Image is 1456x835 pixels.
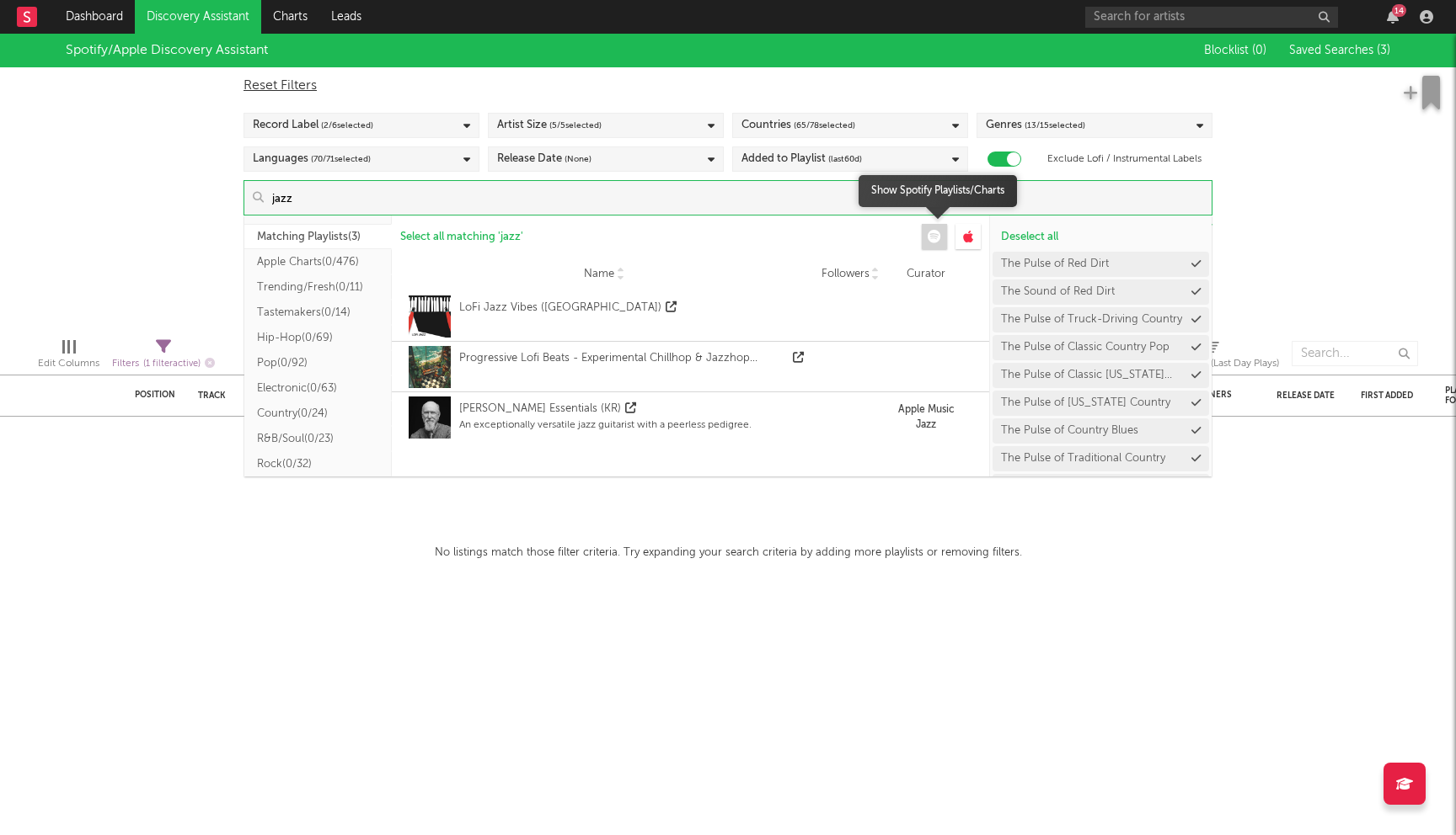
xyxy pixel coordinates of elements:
div: Reset Filters [244,76,1212,96]
span: Followers [822,268,870,281]
span: (None) [565,149,591,169]
a: The Pulse of Classic [US_STATE] Country [1001,370,1184,380]
div: Position [135,390,175,400]
span: ( 2 / 6 selected) [321,115,373,136]
div: Genres [986,115,1085,136]
button: The Pulse of Classic [US_STATE] Country [993,363,1209,388]
button: The Pulse of Country Blues [993,418,1209,444]
span: ( 65 / 78 selected) [794,115,855,136]
input: Search for playlists... [264,181,1212,215]
span: ( 5 / 5 selected) [549,115,602,136]
div: 14 [1392,4,1406,17]
div: Progressive Lofi Beats - Experimental Chillhop & Jazzhop Instrumentals ([GEOGRAPHIC_DATA]) [459,350,789,367]
span: ( 1 filter active) [143,359,201,369]
button: Trending/Fresh(0/11) [244,274,392,300]
div: Release Date [497,149,591,169]
button: The Pulse of Truck-Driving Country [993,307,1209,332]
div: An exceptionally versatile jazz guitarist with a peerless pedigree. [459,417,752,433]
div: Languages [253,149,371,169]
span: Saved Searches [1289,45,1390,56]
input: Search... [1292,341,1418,366]
button: Saved Searches (3) [1284,44,1390,57]
button: The Pulse of [US_STATE] Country [993,391,1209,416]
div: [PERSON_NAME] Essentials (KR) [459,401,621,417]
span: Select all matching ' jazz ' [400,231,523,242]
button: The Pulse of Red Dirt [993,252,1209,277]
div: Added to Playlist [741,149,862,169]
div: Filters [112,354,215,375]
button: The Pulse of Traditional Country [993,446,1209,471]
input: Search for artists [1085,7,1338,28]
button: Deselect all [993,224,1209,249]
div: Artist Size [497,115,602,136]
button: The Pulse of Classic Country Pop [993,335,1209,360]
div: Track [198,391,426,401]
div: No listings match those filter criteria. Try expanding your search criteria by adding more playli... [435,543,1022,563]
span: ( 70 / 71 selected) [311,149,371,169]
div: Record Label [253,115,373,136]
button: 14 [1387,10,1399,24]
span: Blocklist [1204,45,1266,56]
a: The Pulse of Traditional Country [1001,453,1165,464]
div: Edit Columns [38,354,99,374]
div: First Added [1361,391,1420,401]
div: Countries [741,115,855,136]
div: Filters(1 filter active) [112,332,215,381]
button: The Sound of Red Dirt [993,279,1209,305]
a: The Pulse of Country Blues [1001,425,1138,436]
a: The Pulse of Truck-Driving Country [1001,314,1182,325]
a: The Pulse of Classic Country Pop [1001,342,1170,353]
a: The Sound of Red Dirt [1001,286,1115,297]
label: Exclude Lofi / Instrumental Labels [1047,149,1202,169]
a: The Pulse of Red Dirt [1001,258,1109,269]
div: Release Date [1277,391,1336,401]
span: ( 0 ) [1252,45,1266,56]
button: Country(0/24) [244,401,392,426]
button: R&B/Soul(0/23) [244,426,392,451]
div: Edit Columns [38,332,99,381]
button: Apple Charts(0/476) [244,249,392,274]
span: ( 13 / 15 selected) [1025,115,1085,136]
span: Deselect all [1001,231,1058,242]
div: LoFi Jazz Vibes ([GEOGRAPHIC_DATA]) [459,300,661,316]
button: Hip-Hop(0/69) [244,325,392,350]
button: Rock(0/32) [244,451,392,476]
div: Apple Music Jazz [892,402,960,433]
span: Name [584,268,614,281]
div: Spotify/Apple Discovery Assistant [66,40,268,61]
span: ( 3 ) [1377,45,1390,56]
button: Pop(0/92) [244,350,392,375]
span: (last 60 d) [828,149,862,169]
button: The Pulse of Classic [US_STATE] Country [993,474,1209,499]
button: Matching Playlists(3) [244,224,392,249]
button: Tastemakers(0/14) [244,300,392,325]
a: The Pulse of [US_STATE] Country [1001,397,1170,408]
div: Last Day Plays (Last Day Plays) [1145,354,1279,374]
div: Last Day Plays (Last Day Plays) [1145,332,1279,381]
button: Select all matching 'jazz' [392,224,532,249]
button: Electronic(0/63) [244,375,392,401]
div: Curator [892,266,960,283]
